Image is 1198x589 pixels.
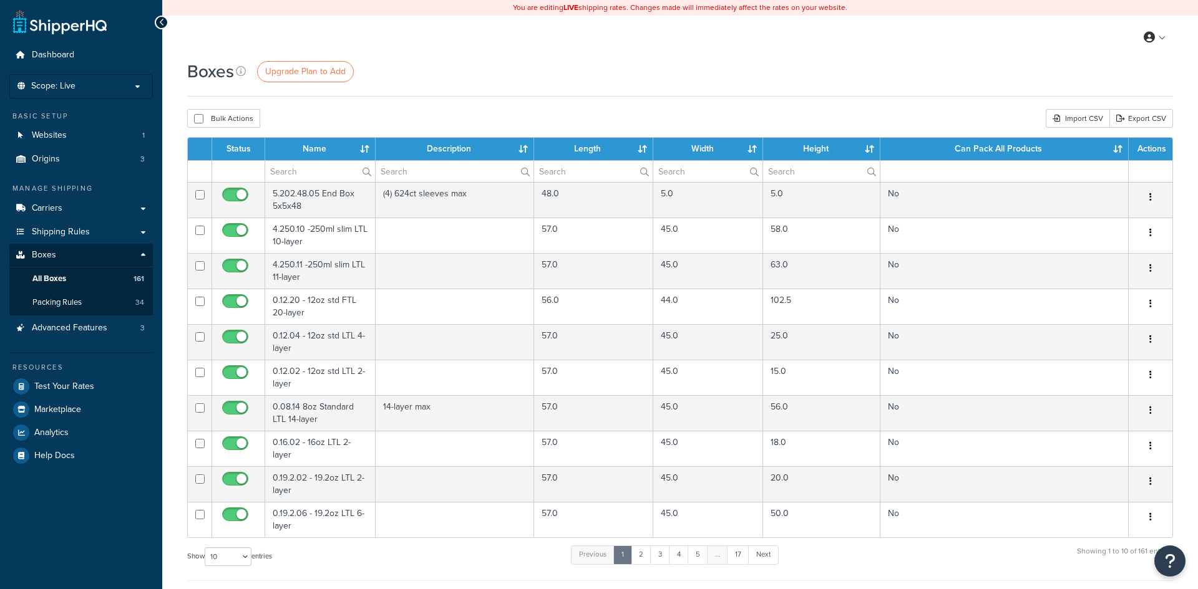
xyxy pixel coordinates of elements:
td: 63.0 [763,253,880,289]
a: ShipperHQ Home [13,9,107,34]
td: 0.12.04 - 12oz std LTL 4-layer [265,324,376,360]
td: 4.250.10 -250ml slim LTL 10-layer [265,218,376,253]
td: 0.16.02 - 16oz LTL 2-layer [265,431,376,466]
td: No [880,182,1129,218]
a: 2 [631,545,651,564]
td: 57.0 [534,324,653,360]
input: Search [653,161,762,182]
li: Advanced Features [9,317,153,340]
td: 45.0 [653,253,763,289]
td: 45.0 [653,324,763,360]
select: Showentries [205,547,251,566]
li: Packing Rules [9,291,153,314]
a: Websites 1 [9,124,153,147]
a: Packing Rules 34 [9,291,153,314]
td: 45.0 [653,502,763,537]
a: … [707,545,728,564]
span: Packing Rules [32,297,82,308]
td: 57.0 [534,502,653,537]
li: Analytics [9,421,153,444]
td: 5.0 [653,182,763,218]
td: 0.12.02 - 12oz std LTL 2-layer [265,360,376,395]
a: 3 [650,545,670,564]
td: 48.0 [534,182,653,218]
a: Export CSV [1109,109,1173,128]
span: 161 [134,274,144,284]
li: Origins [9,148,153,171]
td: 45.0 [653,395,763,431]
a: Shipping Rules [9,221,153,244]
td: 45.0 [653,218,763,253]
span: Shipping Rules [32,227,90,237]
li: All Boxes [9,267,153,290]
td: 5.202.48.05 End Box 5x5x48 [265,182,376,218]
span: Origins [32,154,60,165]
a: Marketplace [9,398,153,421]
label: Show entries [187,547,272,566]
a: Boxes [9,244,153,267]
td: 58.0 [763,218,880,253]
a: Origins 3 [9,148,153,171]
span: All Boxes [32,274,66,284]
span: Analytics [34,428,69,438]
span: 3 [140,154,145,165]
td: No [880,324,1129,360]
input: Search [763,161,879,182]
td: 50.0 [763,502,880,537]
th: Actions [1129,138,1172,160]
span: 3 [140,323,145,333]
td: 57.0 [534,395,653,431]
a: 4 [669,545,689,564]
th: Status [212,138,265,160]
td: 44.0 [653,289,763,324]
li: Boxes [9,244,153,315]
span: Boxes [32,250,56,261]
div: Import CSV [1046,109,1109,128]
td: No [880,502,1129,537]
span: 34 [135,297,144,308]
span: 1 [142,130,145,141]
a: 17 [727,545,749,564]
th: Length : activate to sort column ascending [534,138,653,160]
td: 102.5 [763,289,880,324]
th: Description : activate to sort column ascending [376,138,533,160]
td: 45.0 [653,466,763,502]
td: 45.0 [653,360,763,395]
td: 56.0 [763,395,880,431]
a: All Boxes 161 [9,267,153,290]
td: (4) 624ct sleeves max [376,182,533,218]
a: Carriers [9,197,153,220]
td: No [880,466,1129,502]
a: Upgrade Plan to Add [257,61,354,82]
span: Help Docs [34,451,75,461]
button: Open Resource Center [1154,545,1186,577]
a: Advanced Features 3 [9,317,153,340]
th: Can Pack All Products : activate to sort column ascending [880,138,1129,160]
td: 25.0 [763,324,880,360]
a: Dashboard [9,44,153,67]
span: Scope: Live [31,81,75,92]
button: Bulk Actions [187,109,260,128]
input: Search [265,161,375,182]
a: Previous [571,545,615,564]
a: Test Your Rates [9,375,153,398]
td: 0.19.2.06 - 19.2oz LTL 6-layer [265,502,376,537]
div: Resources [9,362,153,373]
td: No [880,253,1129,289]
td: No [880,289,1129,324]
th: Height : activate to sort column ascending [763,138,880,160]
td: 57.0 [534,466,653,502]
td: No [880,218,1129,253]
td: 45.0 [653,431,763,466]
td: 0.12.20 - 12oz std FTL 20-layer [265,289,376,324]
td: 5.0 [763,182,880,218]
td: No [880,395,1129,431]
a: 5 [688,545,708,564]
th: Width : activate to sort column ascending [653,138,763,160]
span: Advanced Features [32,323,107,333]
td: 4.250.11 -250ml slim LTL 11-layer [265,253,376,289]
li: Websites [9,124,153,147]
